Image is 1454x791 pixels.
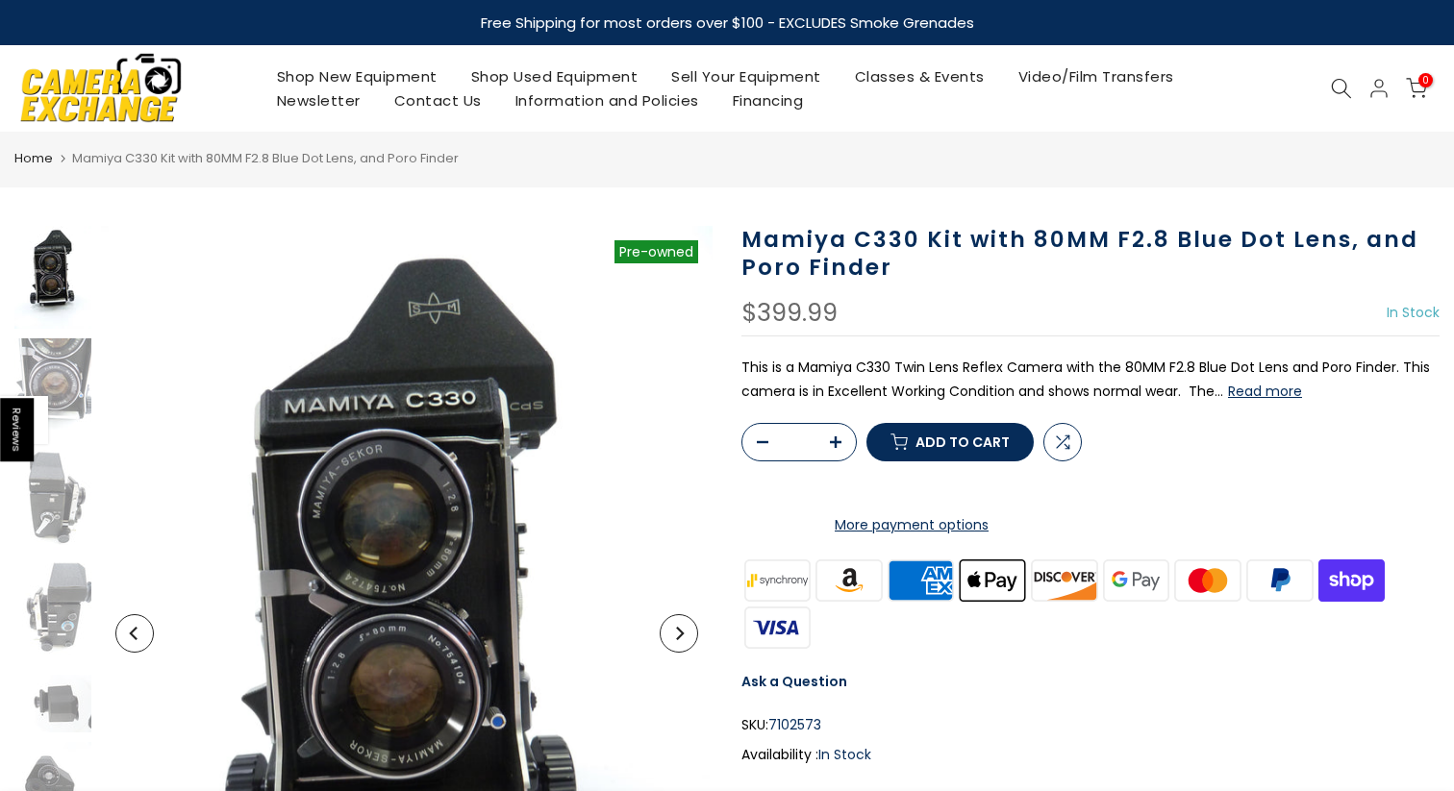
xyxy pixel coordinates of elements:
img: visa [741,604,814,651]
img: discover [1029,556,1101,604]
img: Mamiya C330 Kit with 80MM F2.8 Blue Dot Lens, and Poro Finder Medium Format Equipment - Medium Fo... [14,562,91,665]
div: $399.99 [741,301,838,326]
span: Add to cart [915,435,1010,449]
p: This is a Mamiya C330 Twin Lens Reflex Camera with the 80MM F2.8 Blue Dot Lens and Poro Finder. T... [741,356,1440,404]
a: Contact Us [377,88,498,112]
span: 0 [1418,73,1433,87]
div: SKU: [741,713,1440,737]
span: In Stock [818,745,871,764]
span: In Stock [1387,303,1440,322]
img: google pay [1100,556,1172,604]
img: shopify pay [1316,556,1388,604]
a: Newsletter [260,88,377,112]
img: synchrony [741,556,814,604]
button: Next [660,614,698,653]
button: Read more [1228,383,1302,400]
img: american express [885,556,957,604]
a: Financing [715,88,820,112]
img: Mamiya C330 Kit with 80MM F2.8 Blue Dot Lens, and Poro Finder Medium Format Equipment - Medium Fo... [14,450,91,553]
a: More payment options [741,513,1082,537]
div: Availability : [741,743,1440,767]
a: Shop Used Equipment [454,64,655,88]
a: Sell Your Equipment [655,64,839,88]
img: Mamiya C330 Kit with 80MM F2.8 Blue Dot Lens, and Poro Finder Medium Format Equipment - Medium Fo... [14,338,91,441]
button: Previous [115,614,154,653]
h1: Mamiya C330 Kit with 80MM F2.8 Blue Dot Lens, and Poro Finder [741,226,1440,282]
a: Video/Film Transfers [1001,64,1191,88]
a: Information and Policies [498,88,715,112]
img: Mamiya C330 Kit with 80MM F2.8 Blue Dot Lens, and Poro Finder Medium Format Equipment - Medium Fo... [14,226,91,329]
button: Add to cart [866,423,1034,461]
img: master [1172,556,1244,604]
a: Shop New Equipment [260,64,454,88]
img: amazon payments [814,556,886,604]
strong: Free Shipping for most orders over $100 - EXCLUDES Smoke Grenades [481,12,974,33]
span: 7102573 [768,713,821,737]
a: Home [14,149,53,168]
img: paypal [1244,556,1316,604]
img: apple pay [957,556,1029,604]
span: Mamiya C330 Kit with 80MM F2.8 Blue Dot Lens, and Poro Finder [72,149,459,167]
img: Mamiya C330 Kit with 80MM F2.8 Blue Dot Lens, and Poro Finder Medium Format Equipment - Medium Fo... [14,675,91,732]
a: Classes & Events [838,64,1001,88]
a: Ask a Question [741,672,847,691]
a: 0 [1406,78,1427,99]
